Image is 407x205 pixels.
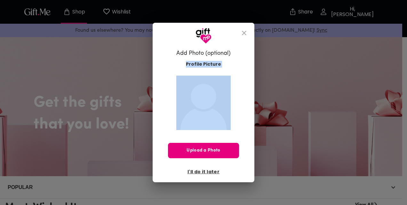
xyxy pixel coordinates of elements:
[188,168,219,175] span: I'll do it later
[176,76,231,130] img: Gift.me default profile picture
[196,28,211,44] img: GiftMe Logo
[168,147,239,154] span: Upload a Photo
[168,143,239,158] button: Upload a Photo
[185,166,222,177] button: I'll do it later
[236,25,252,41] button: close
[176,50,231,57] h6: Add Photo (optional)
[186,61,221,68] span: Profile Picture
